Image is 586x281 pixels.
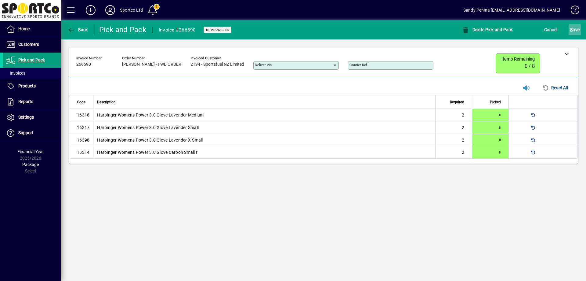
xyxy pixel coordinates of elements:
span: Home [18,26,30,31]
app-page-header-button: Back [61,24,95,35]
td: 2 [435,146,472,158]
span: Back [67,27,88,32]
span: Pick and Pack [18,57,45,62]
span: Code [77,99,85,105]
span: 2194 - Sportsfuel NZ Limited [190,62,244,67]
a: Customers [3,37,61,52]
button: Cancel [543,24,559,35]
td: 16317 [69,121,93,134]
td: 2 [435,121,472,134]
span: Required [450,99,464,105]
div: Pick and Pack [99,25,146,35]
a: Home [3,21,61,37]
a: Support [3,125,61,141]
span: ave [570,25,580,35]
span: Reset All [542,83,568,93]
mat-label: Deliver via [255,63,272,67]
span: 0 / 8 [525,63,535,69]
span: Picked [490,99,501,105]
span: Reports [18,99,33,104]
td: 2 [435,109,472,121]
span: Settings [18,115,34,120]
button: Save [569,24,581,35]
button: Profile [100,5,120,16]
td: 2 [435,134,472,146]
td: Harbinger Womens Power 3.0 Glove Lavender Small [93,121,435,134]
a: Settings [3,110,61,125]
span: 266590 [76,62,91,67]
span: In Progress [206,28,229,32]
div: Sportco Ltd [120,5,143,15]
span: Package [22,162,39,167]
span: Financial Year [17,149,44,154]
td: 16314 [69,146,93,158]
td: 16398 [69,134,93,146]
span: Products [18,83,36,88]
button: Add [81,5,100,16]
span: S [570,27,573,32]
button: Back [66,24,89,35]
a: Products [3,79,61,94]
td: Harbinger Womens Power 3.0 Glove Lavender Medium [93,109,435,121]
span: Cancel [544,25,558,35]
span: Description [97,99,116,105]
td: Harbinger Womens Power 3.0 Glove Lavender X-Small [93,134,435,146]
span: Customers [18,42,39,47]
mat-label: Courier Ref [349,63,367,67]
td: 16318 [69,109,93,121]
a: Invoices [3,68,61,78]
button: Delete Pick and Pack [460,24,515,35]
span: [PERSON_NAME] - FWD ORDER [122,62,181,67]
td: Harbinger Womens Power 3.0 Glove Carbon Small r [93,146,435,158]
button: Reset All [540,82,570,93]
a: Knowledge Base [566,1,578,21]
span: Invoices [6,71,25,76]
span: Delete Pick and Pack [462,27,513,32]
div: Sandy Penina [EMAIL_ADDRESS][DOMAIN_NAME] [463,5,560,15]
span: Support [18,130,34,135]
a: Reports [3,94,61,109]
div: Invoice #266590 [159,25,196,35]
